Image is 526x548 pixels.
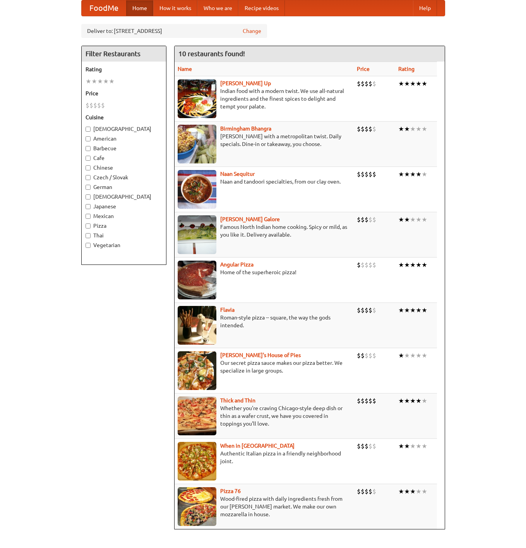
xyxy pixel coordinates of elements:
[404,79,410,88] li: ★
[86,174,162,181] label: Czech / Slovak
[220,443,295,449] a: When in [GEOGRAPHIC_DATA]
[91,77,97,86] li: ★
[86,183,162,191] label: German
[86,214,91,219] input: Mexican
[178,314,351,329] p: Roman-style pizza -- square, the way the gods intended.
[368,442,372,450] li: $
[398,215,404,224] li: ★
[81,24,267,38] div: Deliver to: [STREET_ADDRESS]
[410,79,416,88] li: ★
[365,170,368,179] li: $
[421,351,427,360] li: ★
[220,261,254,268] b: Angular Pizza
[86,212,162,220] label: Mexican
[365,397,368,405] li: $
[404,487,410,496] li: ★
[421,487,427,496] li: ★
[365,125,368,133] li: $
[178,50,245,57] ng-pluralize: 10 restaurants found!
[178,397,216,435] img: thick.jpg
[372,125,376,133] li: $
[416,215,421,224] li: ★
[86,204,91,209] input: Japanese
[372,442,376,450] li: $
[89,101,93,110] li: $
[404,351,410,360] li: ★
[86,144,162,152] label: Barbecue
[86,203,162,210] label: Japanese
[86,154,162,162] label: Cafe
[421,306,427,314] li: ★
[368,351,372,360] li: $
[398,66,415,72] a: Rating
[361,397,365,405] li: $
[86,146,91,151] input: Barbecue
[416,261,421,269] li: ★
[365,261,368,269] li: $
[372,215,376,224] li: $
[220,307,235,313] a: Flavia
[357,306,361,314] li: $
[109,77,115,86] li: ★
[97,77,103,86] li: ★
[178,87,351,110] p: Indian food with a modern twist. We use all-natural ingredients and the finest spices to delight ...
[368,397,372,405] li: $
[398,442,404,450] li: ★
[357,442,361,450] li: $
[86,194,91,199] input: [DEMOGRAPHIC_DATA]
[220,80,271,86] a: [PERSON_NAME] Up
[410,215,416,224] li: ★
[86,164,162,172] label: Chinese
[103,77,109,86] li: ★
[357,66,370,72] a: Price
[86,222,162,230] label: Pizza
[178,306,216,345] img: flavia.jpg
[361,351,365,360] li: $
[220,171,255,177] b: Naan Sequitur
[86,185,91,190] input: German
[86,113,162,121] h5: Cuisine
[372,487,376,496] li: $
[368,125,372,133] li: $
[372,79,376,88] li: $
[404,306,410,314] li: ★
[178,170,216,209] img: naansequitur.jpg
[404,170,410,179] li: ★
[365,215,368,224] li: $
[220,352,301,358] a: [PERSON_NAME]'s House of Pies
[416,351,421,360] li: ★
[86,165,91,170] input: Chinese
[416,306,421,314] li: ★
[404,215,410,224] li: ★
[220,125,271,132] a: Birmingham Bhangra
[86,89,162,97] h5: Price
[357,261,361,269] li: $
[398,170,404,179] li: ★
[398,261,404,269] li: ★
[220,488,241,494] b: Pizza 76
[153,0,197,16] a: How it works
[404,397,410,405] li: ★
[416,170,421,179] li: ★
[178,66,192,72] a: Name
[126,0,153,16] a: Home
[421,261,427,269] li: ★
[410,306,416,314] li: ★
[365,306,368,314] li: $
[178,442,216,481] img: wheninrome.jpg
[368,487,372,496] li: $
[372,170,376,179] li: $
[368,79,372,88] li: $
[97,101,101,110] li: $
[86,127,91,132] input: [DEMOGRAPHIC_DATA]
[178,215,216,254] img: currygalore.jpg
[410,442,416,450] li: ★
[416,487,421,496] li: ★
[86,223,91,228] input: Pizza
[368,170,372,179] li: $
